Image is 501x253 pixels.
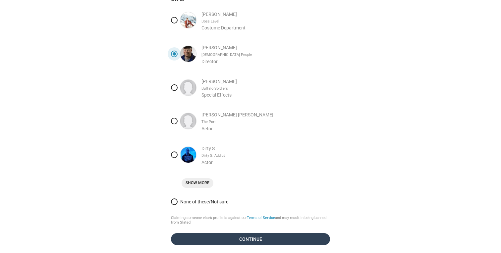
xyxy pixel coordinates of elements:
span: None of these/Not sure [178,198,330,205]
div: [PERSON_NAME] [PERSON_NAME] [201,111,330,118]
span: Costume Department [201,24,246,31]
span: Actor [201,125,213,132]
button: Continue [171,233,330,245]
span: Show More [186,180,209,187]
div: Buffalo Soldiers [201,86,330,91]
img: Christopher Shawn Swinney [180,80,196,96]
a: Terms of Service [247,216,275,220]
span: Actor [201,159,213,166]
div: [PERSON_NAME] [201,44,330,51]
div: [PERSON_NAME] [201,78,330,85]
div: The Port [201,119,330,125]
div: Boss Level [201,19,330,24]
div: Dirty S [201,145,330,152]
img: Christopher Shawn Shaw [180,46,196,62]
img: Chris Burns [180,12,196,28]
div: [PERSON_NAME] [201,11,330,18]
span: Special Effects [201,92,232,98]
div: [DEMOGRAPHIC_DATA] People [201,52,330,58]
div: Claiming someone else’s profile is against our and may result in being banned from Slated. [171,216,330,225]
button: Show More [182,178,213,188]
div: Dirty S: Addict [201,153,330,158]
span: Director [201,58,218,65]
span: Continue [176,233,325,245]
img: Dirty S [180,147,196,163]
img: Shawn Christopher Anderson [180,113,196,129]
